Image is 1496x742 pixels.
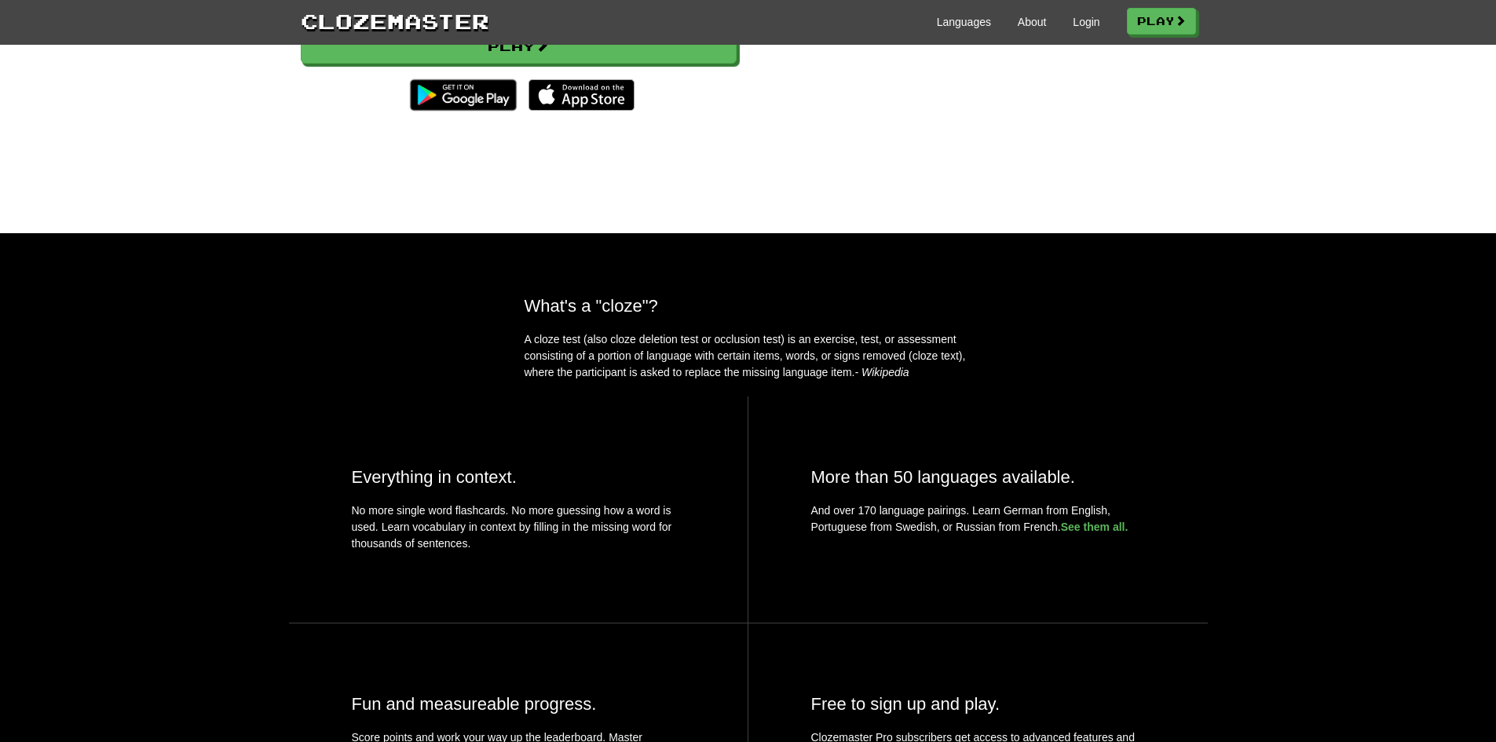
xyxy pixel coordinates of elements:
img: Download_on_the_App_Store_Badge_US-UK_135x40-25178aeef6eb6b83b96f5f2d004eda3bffbb37122de64afbaef7... [529,79,635,111]
a: About [1018,14,1047,30]
h2: Fun and measureable progress. [352,694,685,714]
p: And over 170 language pairings. Learn German from English, Portuguese from Swedish, or Russian fr... [811,503,1145,535]
img: Get it on Google Play [402,71,524,119]
a: Play [1127,8,1196,35]
h2: Everything in context. [352,467,685,487]
em: - Wikipedia [855,366,909,378]
p: A cloze test (also cloze deletion test or occlusion test) is an exercise, test, or assessment con... [525,331,972,381]
h2: More than 50 languages available. [811,467,1145,487]
h2: Free to sign up and play. [811,694,1145,714]
a: Languages [937,14,991,30]
a: Clozemaster [301,6,489,35]
a: Login [1073,14,1099,30]
p: No more single word flashcards. No more guessing how a word is used. Learn vocabulary in context ... [352,503,685,560]
a: Play [301,27,737,64]
h2: What's a "cloze"? [525,296,972,316]
a: See them all. [1061,521,1128,533]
